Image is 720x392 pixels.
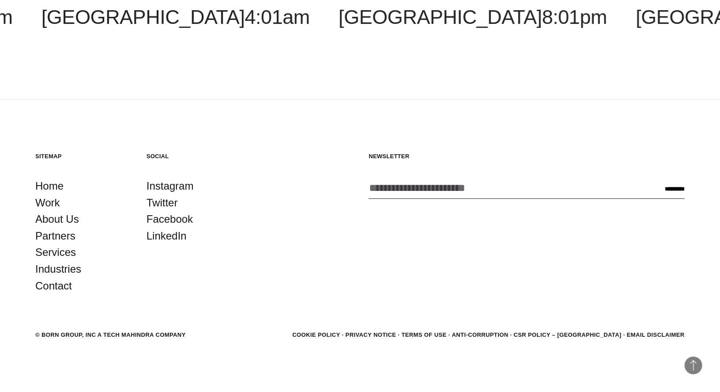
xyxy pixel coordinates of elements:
[402,331,447,338] a: Terms of Use
[147,228,187,244] a: LinkedIn
[292,331,340,338] a: Cookie Policy
[685,357,702,374] button: Back to Top
[35,228,75,244] a: Partners
[147,152,240,160] h5: Social
[346,331,396,338] a: Privacy Notice
[147,211,193,228] a: Facebook
[35,152,129,160] h5: Sitemap
[627,331,685,338] a: Email Disclaimer
[35,211,79,228] a: About Us
[35,278,72,294] a: Contact
[35,261,81,278] a: Industries
[514,331,622,338] a: CSR POLICY – [GEOGRAPHIC_DATA]
[339,6,607,28] a: [GEOGRAPHIC_DATA]8:01pm
[35,178,64,194] a: Home
[35,194,60,211] a: Work
[147,178,194,194] a: Instagram
[35,331,186,339] div: © BORN GROUP, INC A Tech Mahindra Company
[35,244,76,261] a: Services
[147,194,178,211] a: Twitter
[41,6,310,28] a: [GEOGRAPHIC_DATA]4:01am
[369,152,685,160] h5: Newsletter
[452,331,509,338] a: Anti-Corruption
[245,6,310,28] span: 4:01am
[542,6,607,28] span: 8:01pm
